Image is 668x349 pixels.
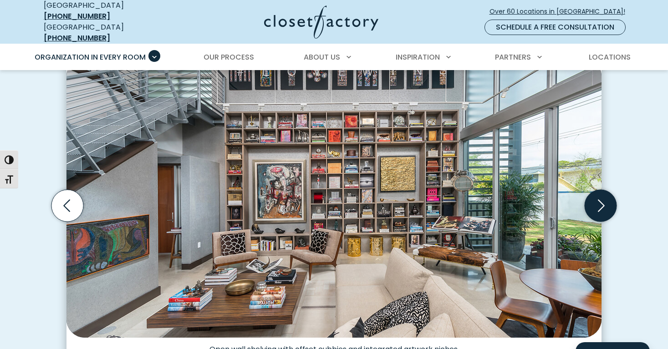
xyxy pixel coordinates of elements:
span: About Us [304,52,340,62]
span: Over 60 Locations in [GEOGRAPHIC_DATA]! [490,7,632,16]
div: [GEOGRAPHIC_DATA] [44,22,176,44]
a: [PHONE_NUMBER] [44,11,110,21]
a: Schedule a Free Consultation [484,20,626,35]
span: Locations [589,52,631,62]
span: Organization in Every Room [35,52,146,62]
span: Inspiration [396,52,440,62]
img: Modern wall-to-wall shelving with grid layout and integrated art display [66,58,602,338]
span: Our Process [204,52,254,62]
button: Previous slide [48,186,87,225]
img: Closet Factory Logo [264,5,378,39]
nav: Primary Menu [28,45,640,70]
a: Over 60 Locations in [GEOGRAPHIC_DATA]! [489,4,633,20]
span: Partners [495,52,531,62]
a: [PHONE_NUMBER] [44,33,110,43]
button: Next slide [581,186,620,225]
